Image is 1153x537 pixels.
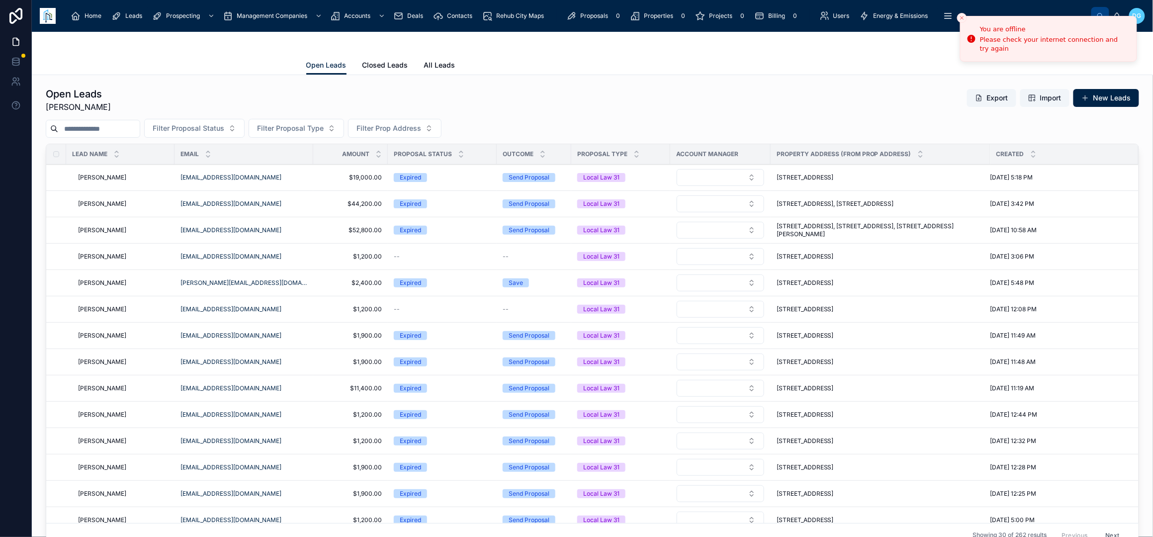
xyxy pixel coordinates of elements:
[503,410,565,419] a: Send Proposal
[64,5,1091,27] div: scrollable content
[676,432,765,450] a: Select Button
[394,199,491,208] a: Expired
[677,195,764,212] button: Select Button
[394,253,491,261] a: --
[400,331,421,340] div: Expired
[676,221,765,239] a: Select Button
[319,384,382,392] a: $11,400.00
[777,384,834,392] span: [STREET_ADDRESS]
[509,278,523,287] div: Save
[677,10,689,22] div: 0
[78,174,126,181] span: [PERSON_NAME]
[180,174,307,181] a: [EMAIL_ADDRESS][DOMAIN_NAME]
[400,173,421,182] div: Expired
[777,253,984,261] a: [STREET_ADDRESS]
[447,12,472,20] span: Contacts
[400,516,421,525] div: Expired
[676,406,765,424] a: Select Button
[990,384,1127,392] a: [DATE] 11:19 AM
[394,226,491,235] a: Expired
[362,60,408,70] span: Closed Leads
[577,173,664,182] a: Local Law 31
[777,222,984,238] span: [STREET_ADDRESS], [STREET_ADDRESS], [STREET_ADDRESS][PERSON_NAME]
[319,332,382,340] span: $1,900.00
[580,12,608,20] span: Proposals
[78,516,126,524] span: [PERSON_NAME]
[319,226,382,234] a: $52,800.00
[180,437,307,445] a: [EMAIL_ADDRESS][DOMAIN_NAME]
[394,173,491,182] a: Expired
[583,199,620,208] div: Local Law 31
[407,12,423,20] span: Deals
[583,331,620,340] div: Local Law 31
[78,279,169,287] a: [PERSON_NAME]
[990,437,1127,445] a: [DATE] 12:32 PM
[153,123,224,133] span: Filter Proposal Status
[78,516,169,524] a: [PERSON_NAME]
[509,199,549,208] div: Send Proposal
[394,331,491,340] a: Expired
[78,384,126,392] span: [PERSON_NAME]
[394,358,491,366] a: Expired
[166,12,200,20] span: Prospecting
[319,358,382,366] span: $1,900.00
[577,437,664,446] a: Local Law 31
[777,490,834,498] span: [STREET_ADDRESS]
[990,279,1127,287] a: [DATE] 5:48 PM
[577,489,664,498] a: Local Law 31
[78,411,169,419] a: [PERSON_NAME]
[777,411,834,419] span: [STREET_ADDRESS]
[344,12,370,20] span: Accounts
[78,279,126,287] span: [PERSON_NAME]
[394,463,491,472] a: Expired
[78,490,169,498] a: [PERSON_NAME]
[677,380,764,397] button: Select Button
[583,384,620,393] div: Local Law 31
[257,123,324,133] span: Filter Proposal Type
[509,463,549,472] div: Send Proposal
[577,410,664,419] a: Local Law 31
[990,463,1127,471] a: [DATE] 12:28 PM
[967,89,1016,107] button: Export
[583,226,620,235] div: Local Law 31
[957,13,967,23] button: Close toast
[583,410,620,419] div: Local Law 31
[577,305,664,314] a: Local Law 31
[78,437,126,445] span: [PERSON_NAME]
[503,331,565,340] a: Send Proposal
[990,200,1035,208] span: [DATE] 3:42 PM
[777,384,984,392] a: [STREET_ADDRESS]
[319,200,382,208] a: $44,200.00
[496,12,544,20] span: Rehub City Maps
[180,384,307,392] a: [EMAIL_ADDRESS][DOMAIN_NAME]
[479,7,551,25] a: Rehub City Maps
[400,384,421,393] div: Expired
[583,437,620,446] div: Local Law 31
[319,305,382,313] a: $1,200.00
[85,12,101,20] span: Home
[777,200,894,208] span: [STREET_ADDRESS], [STREET_ADDRESS]
[78,226,169,234] a: [PERSON_NAME]
[319,253,382,261] span: $1,200.00
[180,332,307,340] a: [EMAIL_ADDRESS][DOMAIN_NAME]
[394,384,491,393] a: Expired
[789,10,801,22] div: 0
[180,463,307,471] a: [EMAIL_ADDRESS][DOMAIN_NAME]
[509,516,549,525] div: Send Proposal
[180,411,307,419] a: [EMAIL_ADDRESS][DOMAIN_NAME]
[180,516,281,524] a: [EMAIL_ADDRESS][DOMAIN_NAME]
[319,411,382,419] a: $1,200.00
[676,458,765,476] a: Select Button
[612,10,624,22] div: 0
[78,200,169,208] a: [PERSON_NAME]
[319,490,382,498] a: $1,900.00
[319,516,382,524] span: $1,200.00
[319,174,382,181] span: $19,000.00
[180,490,281,498] a: [EMAIL_ADDRESS][DOMAIN_NAME]
[78,463,169,471] a: [PERSON_NAME]
[509,437,549,446] div: Send Proposal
